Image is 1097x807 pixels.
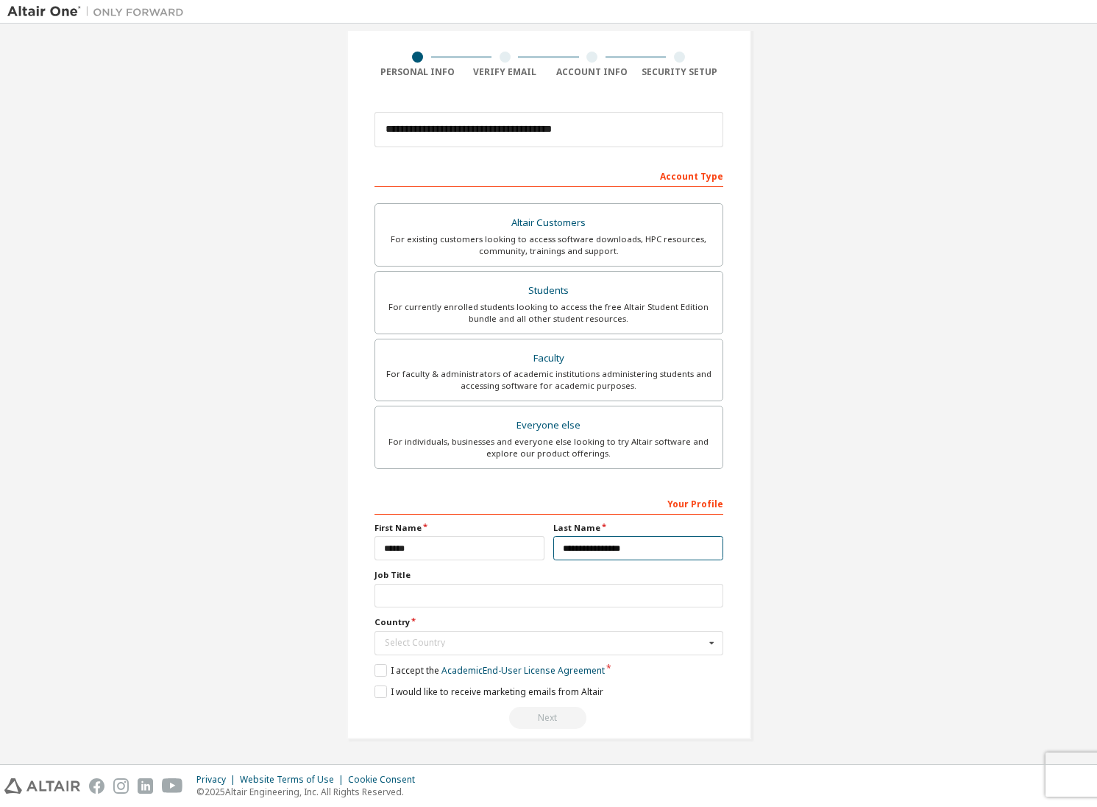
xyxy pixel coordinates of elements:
[374,522,544,534] label: First Name
[374,163,723,187] div: Account Type
[384,436,714,459] div: For individuals, businesses and everyone else looking to try Altair software and explore our prod...
[553,522,723,534] label: Last Name
[636,66,723,78] div: Security Setup
[374,686,603,698] label: I would like to receive marketing emails from Altair
[374,569,723,581] label: Job Title
[461,66,549,78] div: Verify Email
[374,66,462,78] div: Personal Info
[549,66,636,78] div: Account Info
[7,4,191,19] img: Altair One
[384,301,714,325] div: For currently enrolled students looking to access the free Altair Student Edition bundle and all ...
[138,778,153,794] img: linkedin.svg
[384,281,714,301] div: Students
[384,233,714,257] div: For existing customers looking to access software downloads, HPC resources, community, trainings ...
[374,491,723,515] div: Your Profile
[384,368,714,392] div: For faculty & administrators of academic institutions administering students and accessing softwa...
[385,638,705,647] div: Select Country
[384,213,714,233] div: Altair Customers
[162,778,183,794] img: youtube.svg
[374,616,723,628] label: Country
[113,778,129,794] img: instagram.svg
[4,778,80,794] img: altair_logo.svg
[240,774,348,786] div: Website Terms of Use
[348,774,424,786] div: Cookie Consent
[89,778,104,794] img: facebook.svg
[441,664,605,677] a: Academic End-User License Agreement
[374,664,605,677] label: I accept the
[384,415,714,436] div: Everyone else
[374,707,723,729] div: Read and acccept EULA to continue
[196,786,424,798] p: © 2025 Altair Engineering, Inc. All Rights Reserved.
[196,774,240,786] div: Privacy
[384,348,714,369] div: Faculty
